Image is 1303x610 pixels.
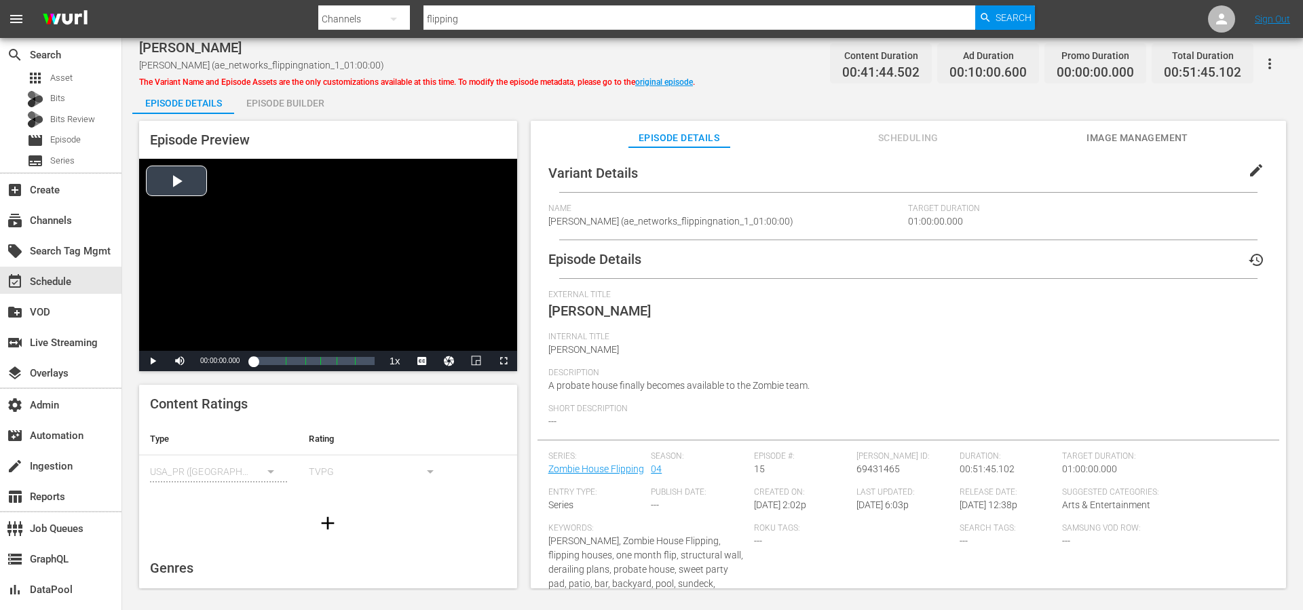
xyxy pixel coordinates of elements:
span: [PERSON_NAME] ID: [856,451,953,462]
span: menu [8,11,24,27]
span: Asset [50,71,73,85]
span: Roku Tags: [754,523,953,534]
span: Series [548,499,573,510]
span: Asset [27,70,43,86]
span: --- [651,499,659,510]
span: Samsung VOD Row: [1062,523,1158,534]
span: [PERSON_NAME] (ae_networks_flippingnation_1_01:00:00) [548,216,793,227]
span: [PERSON_NAME], Zombie House Flipping, flipping houses, one month flip, structural wall, derailing... [548,535,743,603]
span: Admin [7,397,23,413]
span: Series [50,154,75,168]
span: 00:51:45.102 [1164,65,1241,81]
span: Search Tags: [960,523,1056,534]
button: Play [139,351,166,371]
span: 00:51:45.102 [960,463,1015,474]
span: Automation [7,427,23,444]
span: [PERSON_NAME] [548,344,619,355]
span: Bits Review [50,113,95,126]
a: Zombie House Flipping [548,463,644,474]
span: 00:10:00.600 [949,65,1027,81]
span: Genres [150,560,193,576]
span: GraphQL [7,551,23,567]
span: --- [548,416,556,427]
span: Name [548,204,902,214]
div: Episode Details [132,87,234,119]
div: Bits [27,91,43,107]
span: Episode Details [548,251,641,267]
table: simple table [139,423,517,497]
span: [DATE] 2:02p [754,499,806,510]
span: Schedule [7,273,23,290]
button: Fullscreen [490,351,517,371]
div: Episode Builder [234,87,336,119]
span: Job Queues [7,520,23,537]
span: VOD [7,304,23,320]
button: history [1240,244,1272,276]
span: Content Ratings [150,396,248,412]
span: Description [548,368,1262,379]
span: Target Duration [908,204,1117,214]
button: edit [1240,154,1272,187]
span: Target Duration: [1062,451,1261,462]
span: 00:00:00.000 [1057,65,1134,81]
span: 00:00:00.000 [200,357,240,364]
span: Series: [548,451,645,462]
a: 04 [651,463,662,474]
span: Search [7,47,23,63]
div: TVPG [309,453,446,491]
button: Jump To Time [436,351,463,371]
div: Content Duration [842,46,920,65]
div: Total Duration [1164,46,1241,65]
span: [PERSON_NAME] [548,303,651,319]
button: Playback Rate [381,351,409,371]
div: Video Player [139,159,517,371]
div: Progress Bar [253,357,374,365]
span: Ingestion [7,458,23,474]
span: 01:00:00.000 [908,216,963,227]
span: Channels [7,212,23,229]
span: [PERSON_NAME] [139,39,242,56]
span: Overlays [7,365,23,381]
span: Bits [50,92,65,105]
span: 01:00:00.000 [1062,463,1117,474]
button: Picture-in-Picture [463,351,490,371]
span: edit [1248,162,1264,178]
span: Search [996,5,1032,30]
th: Type [139,423,298,455]
button: Episode Details [132,87,234,114]
span: Short Description [548,404,1262,415]
button: Search [975,5,1035,30]
span: Last Updated: [856,487,953,498]
span: Create [7,182,23,198]
span: 69431465 [856,463,900,474]
img: ans4CAIJ8jUAAAAAAAAAAAAAAAAAAAAAAAAgQb4GAAAAAAAAAAAAAAAAAAAAAAAAJMjXAAAAAAAAAAAAAAAAAAAAAAAAgAT5G... [33,3,98,35]
span: Search Tag Mgmt [7,243,23,259]
span: --- [754,535,762,546]
span: Episode [27,132,43,149]
span: DataPool [7,582,23,598]
span: Image Management [1087,130,1188,147]
a: Sign Out [1255,14,1290,24]
span: [DATE] 12:38p [960,499,1017,510]
span: 15 [754,463,765,474]
span: Suggested Categories: [1062,487,1261,498]
span: --- [960,535,968,546]
button: Captions [409,351,436,371]
span: Series [27,153,43,169]
span: Episode Preview [150,132,250,148]
span: Duration: [960,451,1056,462]
span: Keywords: [548,523,747,534]
button: Episode Builder [234,87,336,114]
span: history [1248,252,1264,268]
span: Live Streaming [7,335,23,351]
span: Arts & Entertainment [1062,499,1150,510]
span: [PERSON_NAME] (ae_networks_flippingnation_1_01:00:00) [139,60,384,71]
span: 00:41:44.502 [842,65,920,81]
span: Episode [50,133,81,147]
span: External Title [548,290,1262,301]
span: A probate house finally becomes available to the Zombie team. [548,380,810,391]
span: Scheduling [857,130,959,147]
span: Episode #: [754,451,850,462]
div: Promo Duration [1057,46,1134,65]
span: Episode Details [628,130,730,147]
